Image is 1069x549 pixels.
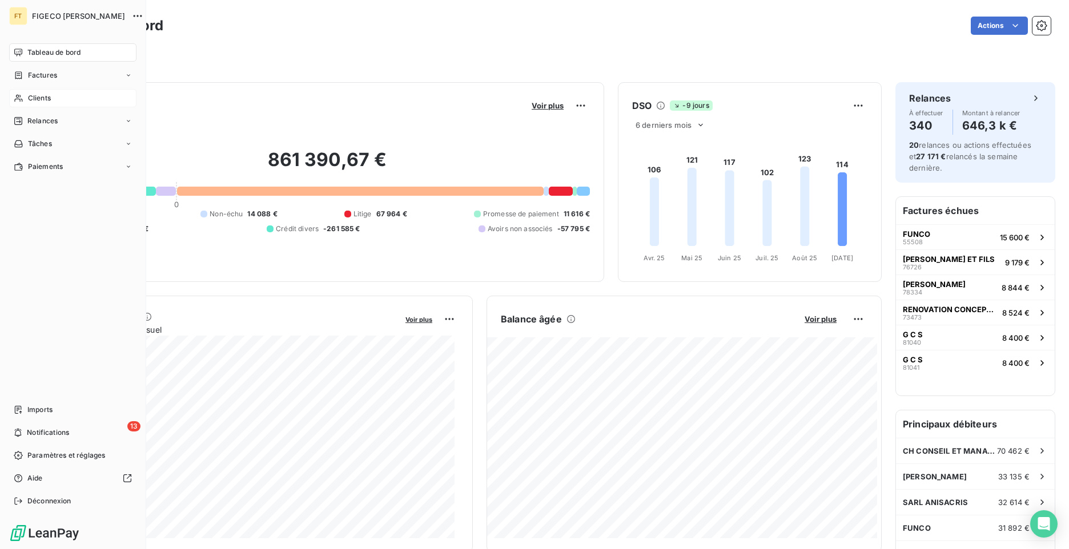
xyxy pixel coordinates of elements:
span: -261 585 € [323,224,360,234]
h4: 646,3 k € [962,116,1020,135]
h6: Balance âgée [501,312,562,326]
span: Crédit divers [276,224,319,234]
span: FIGECO [PERSON_NAME] [32,11,125,21]
span: 8 400 € [1002,358,1030,368]
span: Tâches [28,139,52,149]
span: Promesse de paiement [483,209,559,219]
span: 14 088 € [247,209,277,219]
span: 33 135 € [998,472,1030,481]
span: Montant à relancer [962,110,1020,116]
span: 81041 [903,364,919,371]
span: 6 derniers mois [636,120,692,130]
span: 67 964 € [376,209,407,219]
span: 11 616 € [564,209,590,219]
span: 55508 [903,239,923,245]
span: Déconnexion [27,496,71,506]
span: SARL ANISACRIS [903,498,968,507]
span: 70 462 € [997,446,1030,455]
span: Chiffre d'affaires mensuel [65,324,397,336]
span: Voir plus [405,316,432,324]
tspan: Mai 25 [681,254,702,262]
tspan: Juil. 25 [755,254,778,262]
span: Voir plus [805,314,837,324]
span: Clients [28,93,51,103]
span: 76726 [903,264,922,271]
button: [PERSON_NAME] ET FILS767269 179 € [896,249,1055,274]
span: Imports [27,405,53,415]
span: 8 400 € [1002,333,1030,342]
span: Relances [27,116,58,126]
span: 27 171 € [916,152,946,161]
a: Aide [9,469,136,487]
span: 32 614 € [998,498,1030,507]
span: 13 [127,421,140,431]
img: Logo LeanPay [9,524,80,542]
tspan: [DATE] [831,254,853,262]
h6: Factures échues [896,197,1055,224]
span: Tableau de bord [27,47,81,58]
h6: Relances [909,91,951,105]
span: 20 [909,140,919,150]
div: Open Intercom Messenger [1030,510,1058,538]
span: relances ou actions effectuées et relancés la semaine dernière. [909,140,1031,172]
tspan: Juin 25 [718,254,741,262]
button: G C S810408 400 € [896,325,1055,350]
span: 81040 [903,339,921,346]
span: RENOVATION CONCEPT INGENIERIE [903,305,998,314]
span: Aide [27,473,43,483]
tspan: Août 25 [792,254,817,262]
span: Litige [353,209,372,219]
button: FUNCO5550815 600 € [896,224,1055,249]
span: Paiements [28,162,63,172]
span: G C S [903,355,923,364]
button: Voir plus [801,314,840,324]
span: 0 [174,200,179,209]
button: Actions [971,17,1028,35]
tspan: Avr. 25 [644,254,665,262]
button: RENOVATION CONCEPT INGENIERIE734738 524 € [896,300,1055,325]
button: G C S810418 400 € [896,350,1055,375]
h4: 340 [909,116,943,135]
span: Non-échu [210,209,243,219]
span: [PERSON_NAME] [903,472,967,481]
span: 8 524 € [1002,308,1030,317]
span: FUNCO [903,229,930,239]
span: Notifications [27,427,69,438]
span: FUNCO [903,523,931,532]
h6: DSO [632,99,652,112]
span: [PERSON_NAME] [903,280,966,289]
span: Avoirs non associés [488,224,553,234]
div: FT [9,7,27,25]
span: -9 jours [670,100,712,111]
span: 9 179 € [1005,258,1030,267]
span: -57 795 € [557,224,590,234]
span: [PERSON_NAME] ET FILS [903,255,995,264]
span: À effectuer [909,110,943,116]
h2: 861 390,67 € [65,148,590,183]
span: 78334 [903,289,922,296]
button: Voir plus [402,314,436,324]
button: [PERSON_NAME]783348 844 € [896,274,1055,300]
span: Paramètres et réglages [27,450,105,461]
span: G C S [903,330,923,339]
span: Voir plus [532,101,564,110]
span: Factures [28,70,57,80]
h6: Principaux débiteurs [896,410,1055,438]
button: Voir plus [528,100,567,111]
span: 15 600 € [1000,233,1030,242]
span: 8 844 € [1002,283,1030,292]
span: 31 892 € [998,523,1030,532]
span: 73473 [903,314,922,321]
span: CH CONSEIL ET MANAGEMENT [903,446,997,455]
